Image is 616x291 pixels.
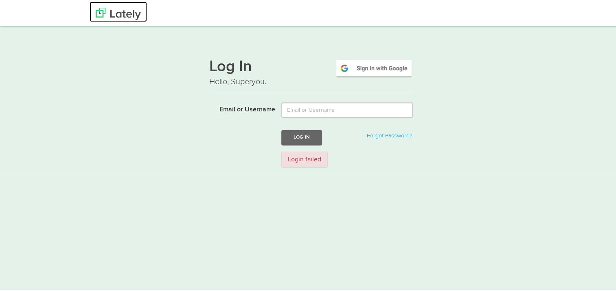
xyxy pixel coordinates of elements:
p: Hello, Superyou. [209,74,413,86]
label: Email or Username [203,101,275,113]
button: Log In [281,128,322,143]
div: Login failed [281,150,328,167]
input: Email or Username [281,101,413,116]
img: Lately [96,6,141,18]
h1: Log In [209,57,413,74]
img: google-signin.png [335,57,413,76]
a: Forgot Password? [367,131,412,137]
